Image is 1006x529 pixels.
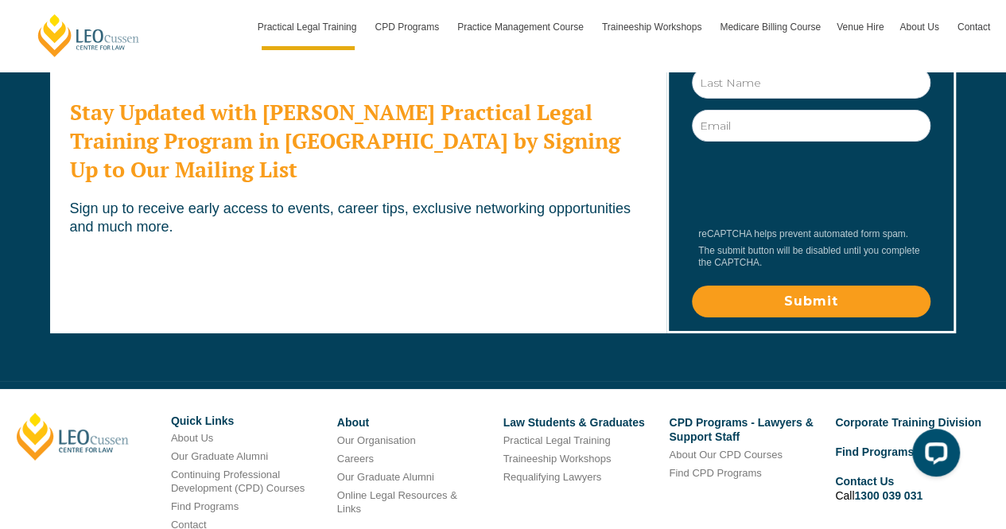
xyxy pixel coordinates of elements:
[503,416,644,429] a: Law Students & Graduates
[503,434,610,446] a: Practical Legal Training
[171,450,268,462] a: Our Graduate Alumni
[337,453,374,465] a: Careers
[835,475,894,488] a: Contact Us
[36,13,142,58] a: [PERSON_NAME] Centre for Law
[171,469,305,494] a: Continuing Professional Development (CPD) Courses
[594,4,712,50] a: Traineeship Workshops
[171,500,239,512] a: Find Programs
[692,286,930,317] input: Submit
[891,4,949,50] a: About Us
[337,416,369,429] a: About
[950,4,998,50] a: Contact
[503,453,611,465] a: Traineeship Workshops
[70,98,647,184] h2: Stay Updated with [PERSON_NAME] Practical Legal Training Program in [GEOGRAPHIC_DATA] by Signing ...
[692,67,930,99] input: Last Name
[692,245,927,270] div: The submit button will be disabled until you complete the CAPTCHA.
[669,467,761,479] a: Find CPD Programs
[712,4,829,50] a: Medicare Billing Course
[337,434,416,446] a: Our Organisation
[367,4,449,50] a: CPD Programs
[835,445,914,458] a: Find Programs
[669,416,813,443] a: CPD Programs - Lawyers & Support Staff
[70,200,647,237] p: Sign up to receive early access to events, career tips, exclusive networking opportunities and mu...
[693,153,935,215] iframe: reCAPTCHA
[449,4,594,50] a: Practice Management Course
[899,422,966,489] iframe: LiveChat chat widget
[854,489,922,502] a: 1300 039 031
[337,471,434,483] a: Our Graduate Alumni
[692,228,927,240] div: reCAPTCHA helps prevent automated form spam.
[829,4,891,50] a: Venue Hire
[171,415,325,427] h6: Quick Links
[692,110,930,142] input: Email
[669,449,782,461] a: About Our CPD Courses
[17,413,129,461] a: [PERSON_NAME]
[835,416,981,429] a: Corporate Training Division
[503,471,601,483] a: Requalifying Lawyers
[835,472,989,505] li: Call
[250,4,367,50] a: Practical Legal Training
[171,432,213,444] a: About Us
[337,489,457,515] a: Online Legal Resources & Links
